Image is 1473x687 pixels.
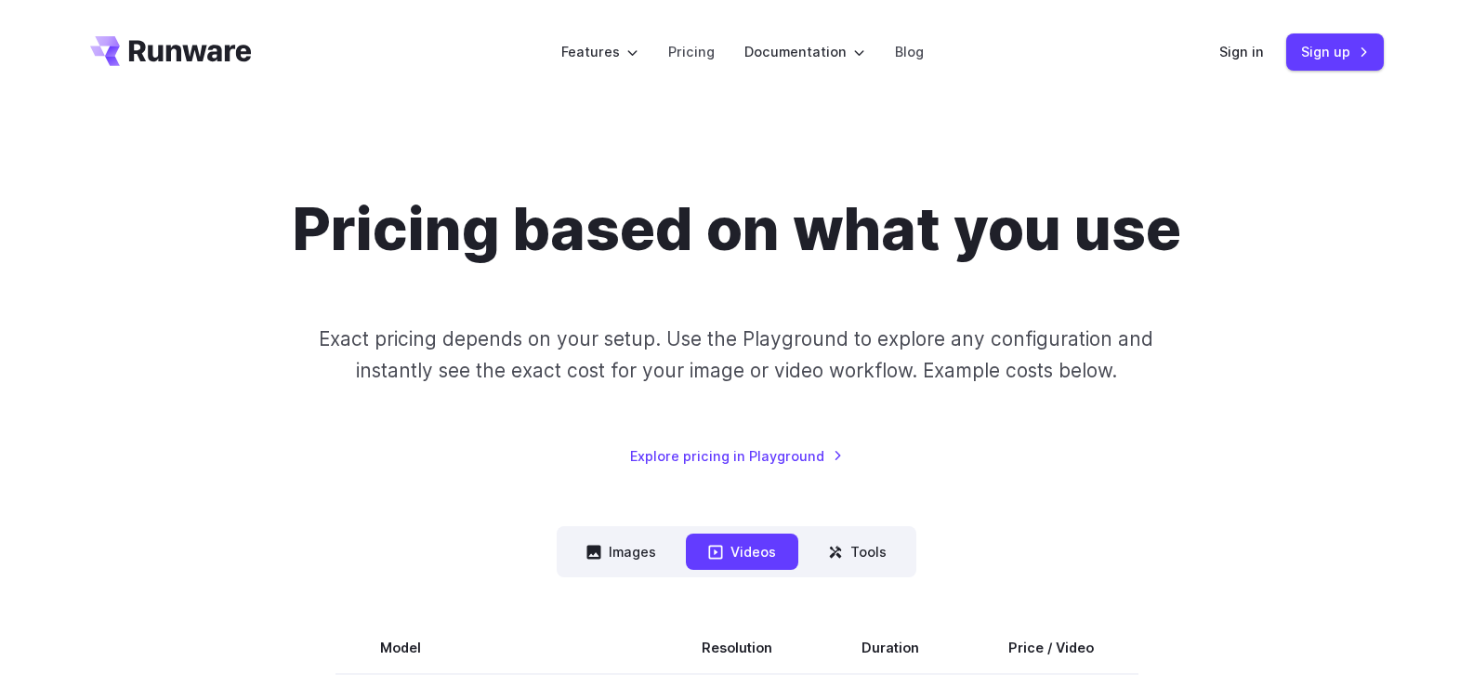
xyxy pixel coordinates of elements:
[564,534,678,570] button: Images
[806,534,909,570] button: Tools
[964,622,1138,674] th: Price / Video
[657,622,817,674] th: Resolution
[668,41,715,62] a: Pricing
[90,36,252,66] a: Go to /
[744,41,865,62] label: Documentation
[335,622,657,674] th: Model
[283,324,1189,386] p: Exact pricing depends on your setup. Use the Playground to explore any configuration and instantl...
[630,445,843,467] a: Explore pricing in Playground
[686,534,798,570] button: Videos
[1286,33,1384,70] a: Sign up
[293,193,1181,264] h1: Pricing based on what you use
[817,622,964,674] th: Duration
[895,41,924,62] a: Blog
[1219,41,1264,62] a: Sign in
[561,41,638,62] label: Features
